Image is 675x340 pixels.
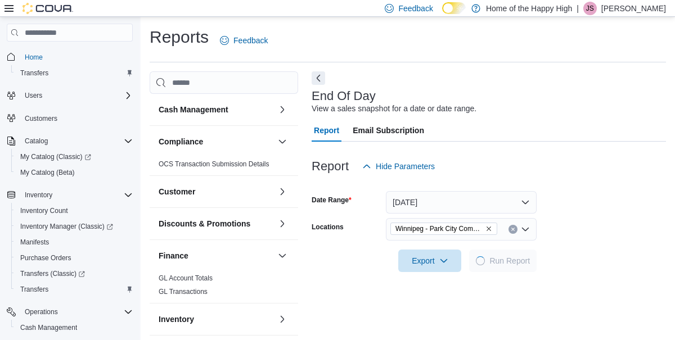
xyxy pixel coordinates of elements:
[11,149,137,165] a: My Catalog (Classic)
[159,314,273,325] button: Inventory
[16,283,133,296] span: Transfers
[486,2,572,15] p: Home of the Happy High
[577,2,579,15] p: |
[16,66,53,80] a: Transfers
[314,119,339,142] span: Report
[20,222,113,231] span: Inventory Manager (Classic)
[25,191,52,200] span: Inventory
[159,104,273,115] button: Cash Management
[395,223,483,234] span: Winnipeg - Park City Commons - Fire & Flower
[489,255,530,266] span: Run Report
[16,267,133,280] span: Transfers (Classic)
[159,250,273,261] button: Finance
[25,91,42,100] span: Users
[159,274,213,283] span: GL Account Totals
[16,321,82,334] a: Cash Management
[276,185,289,198] button: Customer
[150,26,209,48] h1: Reports
[20,69,48,78] span: Transfers
[150,157,298,175] div: Compliance
[16,251,133,265] span: Purchase Orders
[233,35,268,46] span: Feedback
[442,2,466,14] input: Dark Mode
[485,225,492,232] button: Remove Winnipeg - Park City Commons - Fire & Flower from selection in this group
[25,53,43,62] span: Home
[16,235,133,249] span: Manifests
[312,160,349,173] h3: Report
[20,49,133,64] span: Home
[16,204,73,217] a: Inventory Count
[2,187,137,203] button: Inventory
[20,206,68,215] span: Inventory Count
[442,14,443,15] span: Dark Mode
[583,2,597,15] div: Jessica Sproul
[159,218,250,229] h3: Discounts & Promotions
[11,165,137,180] button: My Catalog (Beta)
[398,3,433,14] span: Feedback
[398,250,461,272] button: Export
[386,191,537,214] button: [DATE]
[312,71,325,85] button: Next
[159,186,273,197] button: Customer
[16,267,89,280] a: Transfers (Classic)
[312,89,376,103] h3: End Of Day
[11,219,137,234] a: Inventory Manager (Classic)
[159,160,269,168] a: OCS Transaction Submission Details
[508,225,517,234] button: Clear input
[20,89,133,102] span: Users
[469,250,537,272] button: LoadingRun Report
[20,305,62,319] button: Operations
[20,188,57,202] button: Inventory
[11,266,137,282] a: Transfers (Classic)
[276,103,289,116] button: Cash Management
[2,48,137,65] button: Home
[16,220,133,233] span: Inventory Manager (Classic)
[22,3,73,14] img: Cova
[2,304,137,320] button: Operations
[159,274,213,282] a: GL Account Totals
[16,150,96,164] a: My Catalog (Classic)
[159,250,188,261] h3: Finance
[16,251,76,265] a: Purchase Orders
[586,2,594,15] span: JS
[25,307,58,316] span: Operations
[20,323,77,332] span: Cash Management
[16,321,133,334] span: Cash Management
[20,253,71,262] span: Purchase Orders
[11,234,137,250] button: Manifests
[405,250,454,272] span: Export
[276,249,289,262] button: Finance
[159,104,228,115] h3: Cash Management
[159,160,269,169] span: OCS Transaction Submission Details
[2,88,137,103] button: Users
[16,220,118,233] a: Inventory Manager (Classic)
[312,196,352,205] label: Date Range
[11,65,137,81] button: Transfers
[20,134,52,148] button: Catalog
[16,283,53,296] a: Transfers
[11,282,137,297] button: Transfers
[276,135,289,148] button: Compliance
[20,285,48,294] span: Transfers
[20,111,133,125] span: Customers
[20,134,133,148] span: Catalog
[358,155,439,178] button: Hide Parameters
[475,256,486,266] span: Loading
[276,312,289,326] button: Inventory
[215,29,272,52] a: Feedback
[11,203,137,219] button: Inventory Count
[159,186,195,197] h3: Customer
[276,217,289,230] button: Discounts & Promotions
[11,320,137,336] button: Cash Management
[16,150,133,164] span: My Catalog (Classic)
[353,119,424,142] span: Email Subscription
[150,271,298,303] div: Finance
[2,110,137,126] button: Customers
[159,314,194,325] h3: Inventory
[20,305,133,319] span: Operations
[312,223,344,232] label: Locations
[16,204,133,217] span: Inventory Count
[159,288,208,296] a: GL Transactions
[20,89,47,102] button: Users
[20,168,75,177] span: My Catalog (Beta)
